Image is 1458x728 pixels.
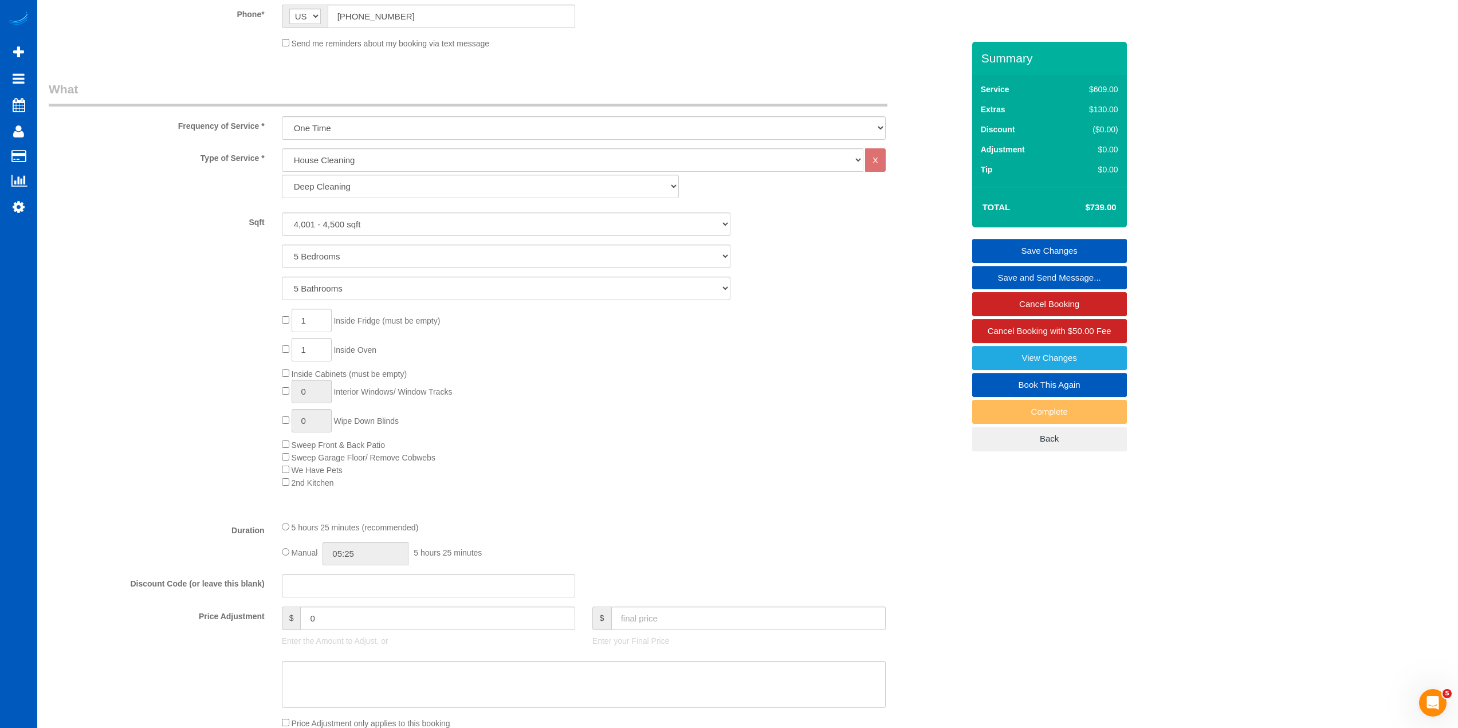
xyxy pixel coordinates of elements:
[292,369,407,379] span: Inside Cabinets (must be empty)
[1065,164,1118,175] div: $0.00
[972,427,1127,451] a: Back
[292,523,419,532] span: 5 hours 25 minutes (recommended)
[981,84,1009,95] label: Service
[983,202,1011,212] strong: Total
[292,478,334,487] span: 2nd Kitchen
[972,292,1127,316] a: Cancel Booking
[1065,84,1118,95] div: $609.00
[981,52,1121,65] h3: Summary
[40,607,273,622] label: Price Adjustment
[1051,203,1116,213] h4: $739.00
[1065,104,1118,115] div: $130.00
[333,316,440,325] span: Inside Fridge (must be empty)
[7,11,30,27] img: Automaid Logo
[40,574,273,589] label: Discount Code (or leave this blank)
[292,719,450,728] span: Price Adjustment only applies to this booking
[282,607,301,630] span: $
[972,266,1127,290] a: Save and Send Message...
[40,521,273,536] label: Duration
[1419,689,1447,717] iframe: Intercom live chat
[292,548,318,557] span: Manual
[972,346,1127,370] a: View Changes
[333,387,452,396] span: Interior Windows/ Window Tracks
[981,164,993,175] label: Tip
[592,635,886,647] p: Enter your Final Price
[328,5,575,28] input: Phone*
[40,148,273,164] label: Type of Service *
[981,124,1015,135] label: Discount
[1443,689,1452,698] span: 5
[972,373,1127,397] a: Book This Again
[292,440,385,450] span: Sweep Front & Back Patio
[282,635,575,647] p: Enter the Amount to Adjust, or
[972,239,1127,263] a: Save Changes
[49,81,887,107] legend: What
[40,116,273,132] label: Frequency of Service *
[981,104,1005,115] label: Extras
[40,213,273,228] label: Sqft
[292,466,343,475] span: We Have Pets
[292,39,490,48] span: Send me reminders about my booking via text message
[1065,144,1118,155] div: $0.00
[981,144,1025,155] label: Adjustment
[1065,124,1118,135] div: ($0.00)
[40,5,273,20] label: Phone*
[988,326,1111,336] span: Cancel Booking with $50.00 Fee
[972,319,1127,343] a: Cancel Booking with $50.00 Fee
[592,607,611,630] span: $
[292,453,435,462] span: Sweep Garage Floor/ Remove Cobwebs
[333,416,399,426] span: Wipe Down Blinds
[611,607,886,630] input: final price
[333,345,376,355] span: Inside Oven
[414,548,482,557] span: 5 hours 25 minutes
